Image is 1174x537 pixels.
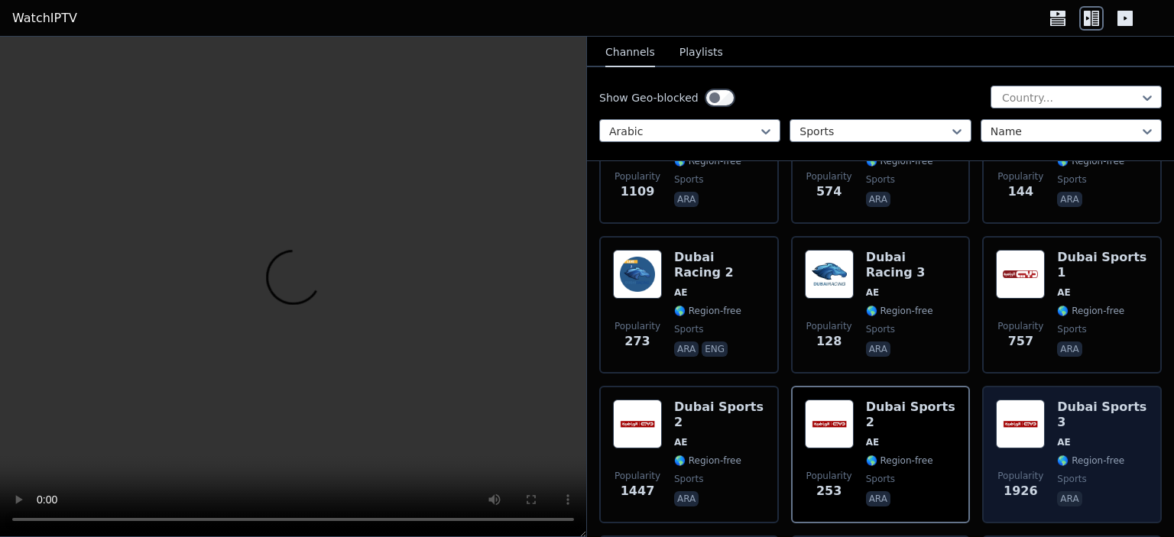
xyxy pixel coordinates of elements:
span: Popularity [615,170,660,183]
span: Popularity [997,170,1043,183]
span: sports [866,473,895,485]
img: Dubai Sports 1 [996,250,1045,299]
span: sports [674,173,703,186]
span: sports [674,323,703,335]
span: sports [1057,323,1086,335]
span: 🌎 Region-free [1057,305,1124,317]
p: eng [702,341,728,357]
p: ara [674,491,699,506]
p: ara [674,341,699,357]
span: AE [674,286,687,299]
button: Channels [605,38,655,67]
span: 253 [816,482,842,500]
span: 1447 [621,482,655,500]
span: 🌎 Region-free [1057,155,1124,167]
span: 🌎 Region-free [866,305,933,317]
img: Dubai Sports 2 [613,400,662,448]
span: 🌎 Region-free [674,305,741,317]
span: AE [1057,436,1070,448]
span: Popularity [806,320,852,332]
span: 🌎 Region-free [866,155,933,167]
span: sports [1057,173,1086,186]
span: 757 [1008,332,1033,351]
span: Popularity [997,320,1043,332]
span: 144 [1008,183,1033,201]
span: 🌎 Region-free [866,455,933,467]
p: ara [866,491,890,506]
img: Dubai Racing 2 [613,250,662,299]
img: Dubai Sports 2 [805,400,854,448]
span: AE [1057,286,1070,299]
span: AE [866,436,879,448]
span: Popularity [806,170,852,183]
p: ara [674,192,699,207]
p: ara [866,341,890,357]
p: ara [1057,491,1082,506]
span: 1926 [1004,482,1038,500]
a: WatchIPTV [12,9,77,27]
span: 128 [816,332,842,351]
h6: Dubai Sports 3 [1057,400,1148,430]
span: 1109 [621,183,655,201]
span: Popularity [997,470,1043,482]
span: 273 [624,332,650,351]
span: sports [866,323,895,335]
span: 🌎 Region-free [1057,455,1124,467]
p: ara [1057,192,1082,207]
span: sports [674,473,703,485]
button: Playlists [679,38,723,67]
img: Dubai Sports 3 [996,400,1045,448]
span: 🌎 Region-free [674,455,741,467]
h6: Dubai Racing 2 [674,250,765,280]
span: AE [866,286,879,299]
span: AE [674,436,687,448]
label: Show Geo-blocked [599,90,699,105]
h6: Dubai Sports 2 [866,400,957,430]
h6: Dubai Sports 2 [674,400,765,430]
h6: Dubai Racing 3 [866,250,957,280]
h6: Dubai Sports 1 [1057,250,1148,280]
span: sports [866,173,895,186]
span: 🌎 Region-free [674,155,741,167]
p: ara [1057,341,1082,357]
span: 574 [816,183,842,201]
span: Popularity [615,470,660,482]
p: ara [866,192,890,207]
span: sports [1057,473,1086,485]
span: Popularity [615,320,660,332]
span: Popularity [806,470,852,482]
img: Dubai Racing 3 [805,250,854,299]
